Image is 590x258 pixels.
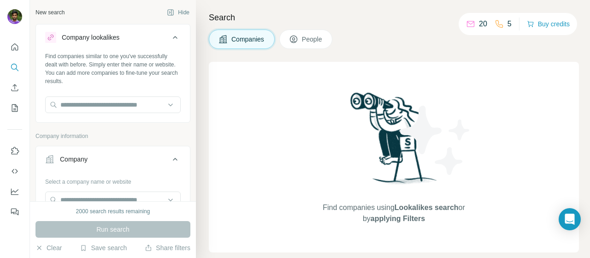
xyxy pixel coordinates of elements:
span: Lookalikes search [395,204,459,211]
button: Company [36,148,190,174]
div: Find companies similar to one you've successfully dealt with before. Simply enter their name or w... [45,52,181,85]
button: Share filters [145,243,190,252]
button: Quick start [7,39,22,55]
button: Hide [160,6,196,19]
button: Feedback [7,204,22,220]
button: Clear [35,243,62,252]
button: Search [7,59,22,76]
img: Surfe Illustration - Stars [394,99,477,182]
button: Save search [80,243,127,252]
p: 20 [479,18,487,30]
button: Dashboard [7,183,22,200]
button: Buy credits [527,18,570,30]
span: applying Filters [371,215,425,222]
span: Find companies using or by [320,202,467,224]
span: People [302,35,323,44]
div: New search [35,8,65,17]
p: Company information [35,132,190,140]
button: Use Surfe on LinkedIn [7,143,22,159]
p: 5 [507,18,512,30]
div: 2000 search results remaining [76,207,150,216]
img: Surfe Illustration - Woman searching with binoculars [346,90,442,193]
button: Use Surfe API [7,163,22,180]
div: Company lookalikes [62,33,119,42]
div: Select a company name or website [45,174,181,186]
img: Avatar [7,9,22,24]
span: Companies [231,35,265,44]
button: Enrich CSV [7,79,22,96]
div: Company [60,155,88,164]
button: Company lookalikes [36,26,190,52]
h4: Search [209,11,579,24]
button: My lists [7,100,22,116]
div: Open Intercom Messenger [559,208,581,230]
